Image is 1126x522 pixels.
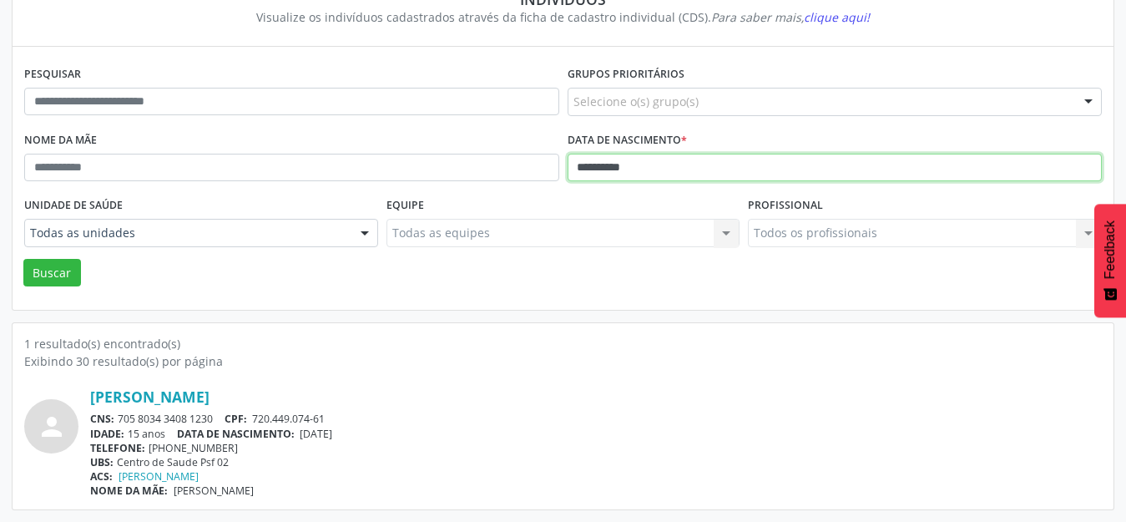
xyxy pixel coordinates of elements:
[37,412,67,442] i: person
[36,8,1090,26] div: Visualize os indivíduos cadastrados através da ficha de cadastro individual (CDS).
[90,388,210,406] a: [PERSON_NAME]
[90,455,114,469] span: UBS:
[90,412,1102,426] div: 705 8034 3408 1230
[386,193,424,219] label: Equipe
[90,469,113,484] span: ACS:
[748,193,823,219] label: Profissional
[1094,204,1126,317] button: Feedback - Mostrar pesquisa
[804,9,870,25] span: clique aqui!
[568,62,684,88] label: Grupos prioritários
[90,441,1102,455] div: [PHONE_NUMBER]
[119,469,199,484] a: [PERSON_NAME]
[24,62,81,88] label: Pesquisar
[90,484,168,498] span: NOME DA MÃE:
[225,412,247,426] span: CPF:
[24,352,1102,370] div: Exibindo 30 resultado(s) por página
[24,128,97,154] label: Nome da mãe
[30,225,344,241] span: Todas as unidades
[177,427,295,441] span: DATA DE NASCIMENTO:
[252,412,325,426] span: 720.449.074-61
[24,335,1102,352] div: 1 resultado(s) encontrado(s)
[568,128,687,154] label: Data de nascimento
[1103,220,1118,279] span: Feedback
[90,427,124,441] span: IDADE:
[90,412,114,426] span: CNS:
[23,259,81,287] button: Buscar
[573,93,699,110] span: Selecione o(s) grupo(s)
[24,193,123,219] label: Unidade de saúde
[300,427,332,441] span: [DATE]
[90,427,1102,441] div: 15 anos
[90,455,1102,469] div: Centro de Saude Psf 02
[174,484,254,498] span: [PERSON_NAME]
[90,441,145,455] span: TELEFONE:
[711,9,870,25] i: Para saber mais,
